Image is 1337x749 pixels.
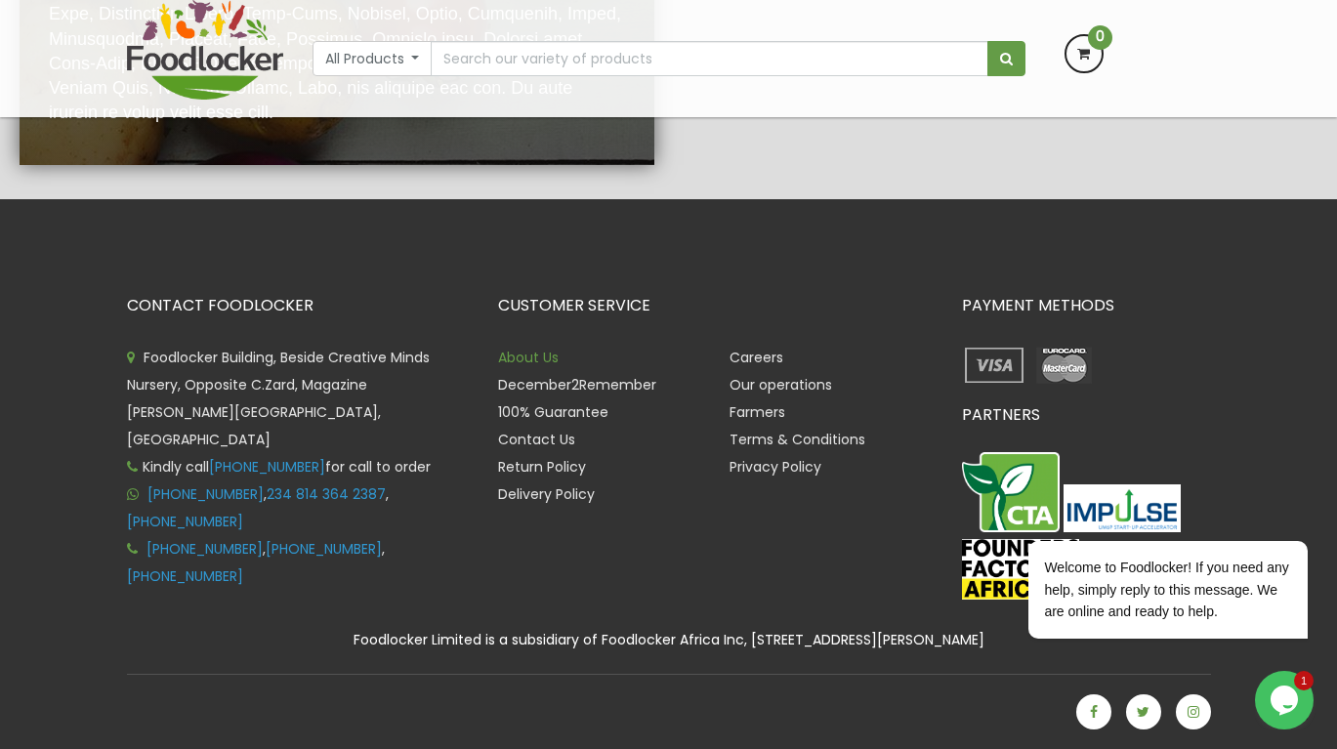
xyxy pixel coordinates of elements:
img: payment [1031,344,1097,387]
a: December2Remember [498,375,656,395]
h3: CUSTOMER SERVICE [498,297,933,314]
span: Kindly call for call to order [127,457,431,477]
a: [PHONE_NUMBER] [209,457,325,477]
a: [PHONE_NUMBER] [147,484,264,504]
a: [PHONE_NUMBER] [127,566,243,586]
a: Contact Us [498,430,575,449]
button: All Products [313,41,433,76]
h3: PARTNERS [962,406,1211,424]
a: Terms & Conditions [730,430,865,449]
div: Foodlocker Limited is a subsidiary of Foodlocker Africa Inc, [STREET_ADDRESS][PERSON_NAME] [112,629,1226,651]
a: [PHONE_NUMBER] [146,539,263,559]
span: , , [127,539,385,586]
a: Delivery Policy [498,484,595,504]
a: 100% Guarantee [498,402,608,422]
h3: PAYMENT METHODS [962,297,1211,314]
a: Farmers [730,402,785,422]
a: [PHONE_NUMBER] [266,539,382,559]
span: , , [127,484,389,531]
input: Search our variety of products [431,41,987,76]
img: CTA [962,452,1060,532]
h3: CONTACT FOODLOCKER [127,297,469,314]
span: Foodlocker Building, Beside Creative Minds Nursery, Opposite C.Zard, Magazine [PERSON_NAME][GEOGR... [127,348,430,449]
a: [PHONE_NUMBER] [127,512,243,531]
a: Careers [730,348,783,367]
span: 0 [1088,25,1112,50]
img: payment [962,344,1027,387]
img: FFA [962,539,1079,600]
iframe: chat widget [1255,671,1317,729]
a: About Us [498,348,559,367]
a: Privacy Policy [730,457,821,477]
iframe: chat widget [966,431,1317,661]
a: Return Policy [498,457,586,477]
a: 234 814 364 2387 [267,484,386,504]
a: Our operations [730,375,832,395]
